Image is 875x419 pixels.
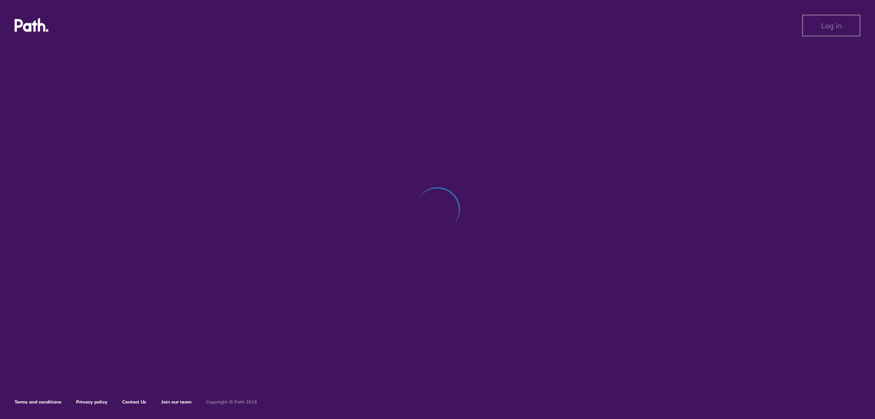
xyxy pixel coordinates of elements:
[76,399,108,405] a: Privacy policy
[122,399,146,405] a: Contact Us
[161,399,191,405] a: Join our team
[821,21,842,30] span: Log in
[15,399,62,405] a: Terms and conditions
[206,399,257,405] h6: Copyright © Path 2018
[802,15,860,36] button: Log in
